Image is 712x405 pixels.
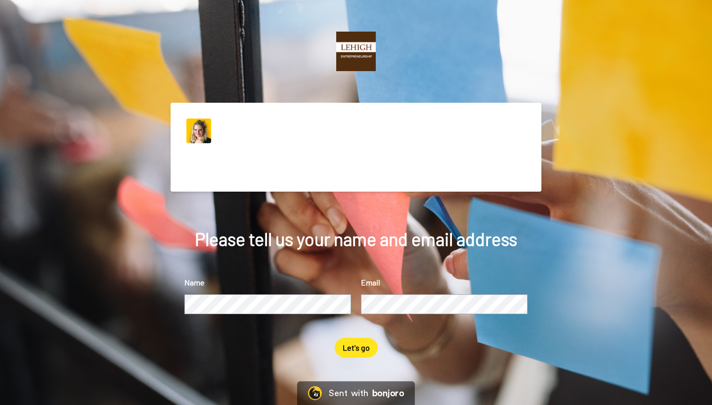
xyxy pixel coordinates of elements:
[372,389,404,398] div: bonjoro
[186,154,523,174] span: Hey, thanks for doing this. It will help us get to know you better and understand your experience...
[308,386,322,400] img: Bonjoro Logo
[184,277,205,288] label: Name
[336,32,376,71] img: https://cdn.bonjoro.com/media/40143290-76db-45a1-92a1-7f2bc0582cea/92cfdb7c-92c8-451c-9847-4da19f...
[361,277,380,288] label: Email
[335,338,378,358] button: Let's go
[329,389,368,398] div: Sent with
[186,119,211,143] img: ACg8ocL4ms5tzUcwAvi5MGKIu_SA_pHG6B-MAi2bcckuy7Sa-Nnbfi0=s96-c
[221,124,342,136] div: [PERSON_NAME] [PERSON_NAME]
[297,381,415,405] a: Bonjoro LogoSent withbonjoro
[184,229,528,249] div: Please tell us your name and email address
